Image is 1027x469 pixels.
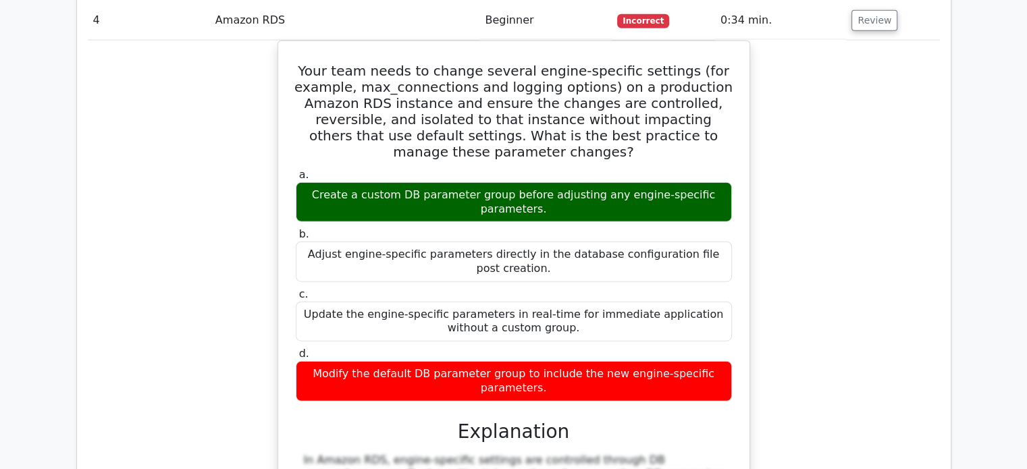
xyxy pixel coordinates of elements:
span: c. [299,287,309,300]
h5: Your team needs to change several engine-specific settings (for example, max_connections and logg... [294,63,733,160]
button: Review [851,10,897,31]
td: Beginner [479,1,612,40]
td: 0:34 min. [715,1,847,40]
span: a. [299,168,309,181]
span: Incorrect [617,14,669,28]
div: Create a custom DB parameter group before adjusting any engine-specific parameters. [296,182,732,223]
div: Update the engine-specific parameters in real-time for immediate application without a custom group. [296,302,732,342]
div: Modify the default DB parameter group to include the new engine-specific parameters. [296,361,732,402]
td: Amazon RDS [210,1,480,40]
span: d. [299,347,309,360]
td: 4 [88,1,210,40]
h3: Explanation [304,420,724,443]
div: Adjust engine-specific parameters directly in the database configuration file post creation. [296,242,732,282]
span: b. [299,227,309,240]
